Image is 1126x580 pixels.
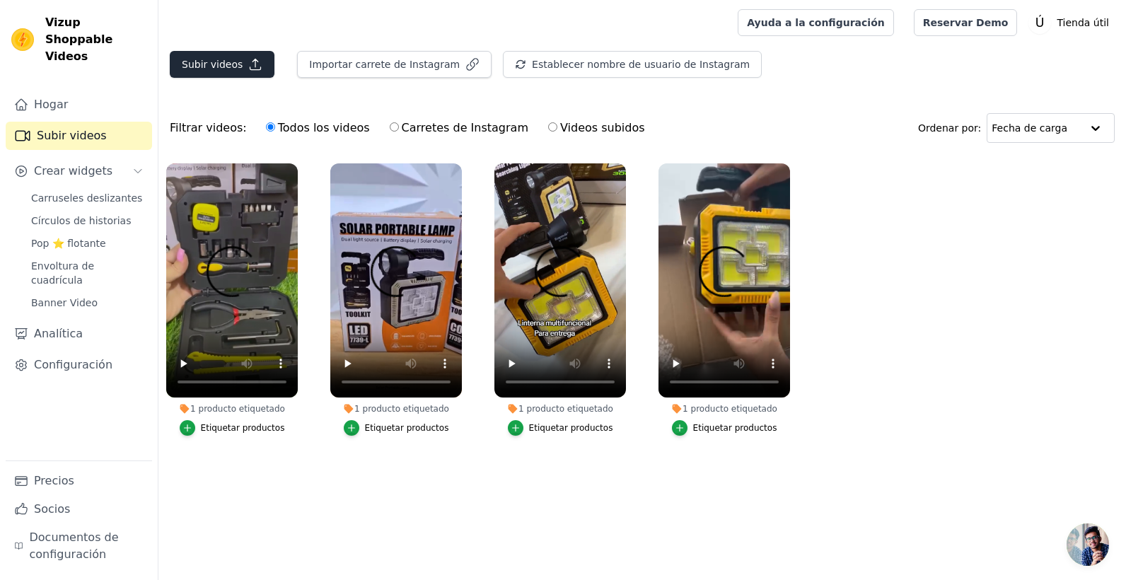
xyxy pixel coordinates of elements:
[34,96,68,113] font: Hogar
[918,121,981,135] font: Ordenar por:
[34,163,112,180] span: Crear widgets
[6,320,152,348] a: Analítica
[297,51,492,78] button: Importar carrete de Instagram
[518,403,613,414] font: 1 producto etiquetado
[6,351,152,379] a: Configuración
[1051,10,1115,35] p: Tienda útil
[180,420,285,436] button: Etiquetar productos
[34,472,74,489] font: Precios
[529,422,613,434] div: Etiquetar productos
[190,403,285,414] font: 1 producto etiquetado
[31,296,98,310] span: Banner Video
[1028,10,1115,35] button: Ú Tienda útil
[1067,523,1109,566] a: Chat abierto
[738,9,894,36] a: Ayuda a la configuración
[201,422,285,434] div: Etiquetar productos
[503,51,762,78] button: Establecer nombre de usuario de Instagram
[278,121,370,134] font: Todos los videos
[45,14,146,65] span: Vizup Shoppable Videos
[23,293,152,313] a: Banner Video
[266,122,275,132] input: Todos los videos
[31,259,144,287] span: Envoltura de cuadrícula
[683,403,777,414] font: 1 producto etiquetado
[31,191,142,205] span: Carruseles deslizantes
[693,422,777,434] div: Etiquetar productos
[182,57,243,71] font: Subir videos
[390,122,399,132] input: Carretes de Instagram
[672,420,777,436] button: Etiquetar productos
[11,28,34,51] img: Vizup
[170,120,247,137] font: Filtrar videos:
[34,325,83,342] font: Analítica
[6,91,152,119] a: Hogar
[6,467,152,495] a: Precios
[560,121,645,134] font: Videos subidos
[6,122,152,150] a: Subir videos
[170,51,274,78] button: Subir videos
[31,236,106,250] span: Pop ⭐ flotante
[23,188,152,208] a: Carruseles deslizantes
[23,211,152,231] a: Círculos de historias
[34,501,70,518] font: Socios
[29,529,144,563] font: Documentos de configuración
[37,127,107,144] font: Subir videos
[354,403,449,414] font: 1 producto etiquetado
[6,495,152,523] a: Socios
[23,233,152,253] a: Pop ⭐ flotante
[402,121,528,134] font: Carretes de Instagram
[1035,15,1045,30] text: Ú
[309,57,460,71] font: Importar carrete de Instagram
[548,122,557,132] input: Videos subidos
[31,214,131,228] span: Círculos de historias
[23,256,152,290] a: Envoltura de cuadrícula
[914,9,1018,36] a: Reservar Demo
[508,420,613,436] button: Etiquetar productos
[532,57,750,71] font: Establecer nombre de usuario de Instagram
[365,422,449,434] div: Etiquetar productos
[344,420,449,436] button: Etiquetar productos
[6,523,152,569] a: Documentos de configuración
[6,157,152,185] button: Crear widgets
[34,356,112,373] font: Configuración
